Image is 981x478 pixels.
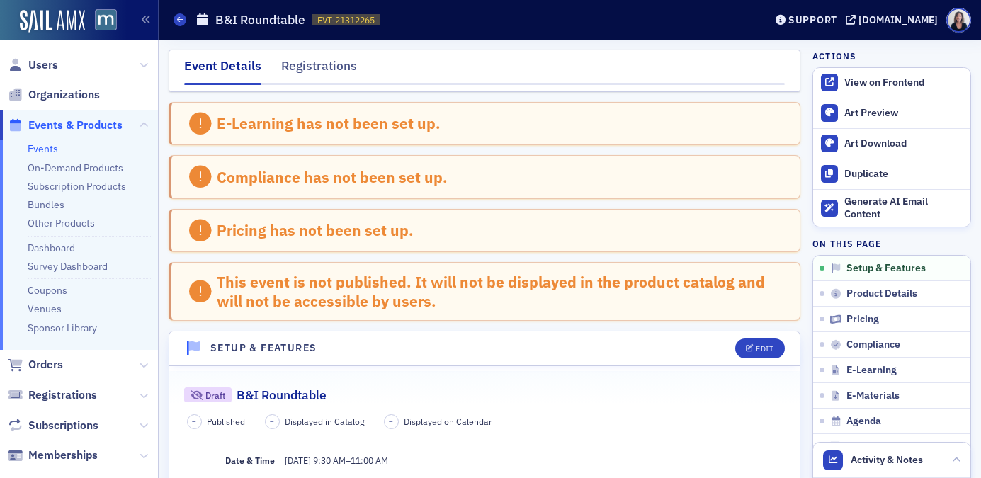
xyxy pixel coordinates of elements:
a: View on Frontend [813,68,970,98]
button: [DOMAIN_NAME] [846,15,943,25]
div: Edit [756,345,773,353]
a: Venues [28,302,62,315]
div: Generate AI Email Content [844,195,963,220]
span: Registrations [28,387,97,403]
div: Art Preview [844,107,963,120]
span: Product Details [846,288,917,300]
span: Users [28,57,58,73]
a: Sponsor Library [28,321,97,334]
span: Setup & Features [846,262,926,275]
h1: B&I Roundtable [215,11,305,28]
h4: Setup & Features [210,341,317,355]
span: Profile [946,8,971,33]
span: Displayed in Catalog [285,415,364,428]
span: Memberships [28,448,98,463]
a: Bundles [28,198,64,211]
span: Compliance [846,338,900,351]
time: 9:30 AM [313,455,346,466]
a: Other Products [28,217,95,229]
span: Events & Products [28,118,123,133]
div: Duplicate [844,168,963,181]
a: Subscription Products [28,180,126,193]
div: [DOMAIN_NAME] [858,13,938,26]
div: Pricing has not been set up. [217,221,414,239]
a: Coupons [28,284,67,297]
a: Subscriptions [8,418,98,433]
span: E-Learning [846,364,897,377]
span: E-Materials [846,389,900,402]
a: On-Demand Products [28,161,123,174]
h4: Actions [812,50,856,62]
span: Published [207,415,245,428]
button: Edit [735,338,784,358]
span: Organizations [28,87,100,103]
a: Art Preview [813,98,970,128]
a: Users [8,57,58,73]
span: – [192,416,196,426]
img: SailAMX [95,9,117,31]
time: 11:00 AM [351,455,388,466]
div: Event Details [184,57,261,85]
div: E-Learning has not been set up. [217,114,441,132]
span: EVT-21312265 [317,14,375,26]
h4: On this page [812,237,971,250]
span: Date & Time [225,455,275,466]
button: Duplicate [813,159,970,189]
a: Dashboard [28,241,75,254]
div: Compliance has not been set up. [217,168,448,186]
a: Art Download [813,128,970,159]
span: Orders [28,357,63,372]
span: – [285,455,388,466]
h2: B&I Roundtable [237,386,327,404]
a: Survey Dashboard [28,260,108,273]
span: Activity & Notes [851,453,923,467]
span: Purchase Restrictions [846,440,947,453]
div: Support [788,13,837,26]
span: Subscriptions [28,418,98,433]
span: [DATE] [285,455,311,466]
a: Registrations [8,387,97,403]
a: Orders [8,357,63,372]
a: Organizations [8,87,100,103]
a: Events & Products [8,118,123,133]
span: – [270,416,274,426]
a: Memberships [8,448,98,463]
span: – [389,416,393,426]
div: Draft [205,392,225,399]
img: SailAMX [20,10,85,33]
div: Registrations [281,57,357,83]
div: Art Download [844,137,963,150]
button: Generate AI Email Content [813,189,970,227]
span: Agenda [846,415,881,428]
span: Displayed on Calendar [404,415,492,428]
div: This event is not published. It will not be displayed in the product catalog and will not be acce... [217,273,785,310]
a: Events [28,142,58,155]
span: Pricing [846,313,879,326]
div: View on Frontend [844,76,963,89]
a: View Homepage [85,9,117,33]
div: Draft [184,387,232,402]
